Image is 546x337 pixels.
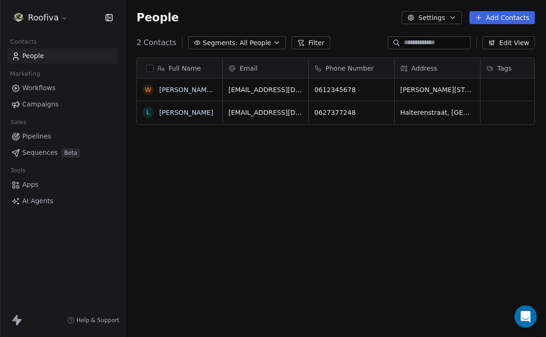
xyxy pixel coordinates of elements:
a: [PERSON_NAME] [159,109,213,116]
a: People [7,48,117,64]
span: Roofiva [28,12,58,24]
span: Sales [6,115,31,129]
span: Tags [497,64,512,73]
span: Workflows [22,83,56,93]
span: Marketing [6,67,44,81]
span: AI Agents [22,196,53,206]
span: Contacts [6,35,41,49]
span: People [136,11,179,25]
div: Phone Number [309,58,394,78]
button: Filter [292,36,330,49]
a: SequencesBeta [7,145,117,160]
span: [EMAIL_ADDRESS][DOMAIN_NAME] [228,85,303,94]
span: People [22,51,44,61]
button: Settings [402,11,461,24]
div: Full Name [137,58,222,78]
span: Phone Number [325,64,374,73]
button: Roofiva [11,10,70,26]
span: Tools [6,164,29,178]
a: Apps [7,177,117,192]
span: Help & Support [77,317,119,324]
div: grid [137,79,223,332]
span: 0612345678 [314,85,389,94]
span: 0627377248 [314,108,389,117]
div: Address [395,58,480,78]
span: Segments: [203,38,238,48]
span: [EMAIL_ADDRESS][DOMAIN_NAME] [228,108,303,117]
a: Campaigns [7,97,117,112]
span: Full Name [169,64,201,73]
img: Roofiva%20logo%20flavicon.png [13,12,24,23]
div: Open Intercom Messenger [514,305,537,328]
div: W [145,85,151,95]
span: Beta [61,148,80,158]
div: L [146,107,150,117]
a: Pipelines [7,129,117,144]
span: Halterenstraat, [GEOGRAPHIC_DATA], 7131 ZM, [GEOGRAPHIC_DATA],, [PERSON_NAME] van [400,108,474,117]
span: Apps [22,180,39,190]
span: Sequences [22,148,58,158]
button: Edit View [482,36,535,49]
span: Address [411,64,437,73]
span: [PERSON_NAME][STREET_ADDRESS] [400,85,474,94]
button: Add Contacts [469,11,535,24]
span: All People [240,38,271,48]
a: Workflows [7,80,117,96]
span: Email [240,64,258,73]
div: Email [223,58,308,78]
a: AI Agents [7,193,117,209]
span: Pipelines [22,132,51,141]
a: [PERSON_NAME] TEST [159,86,232,93]
span: 2 Contacts [136,37,176,48]
span: Campaigns [22,99,58,109]
a: Help & Support [67,317,119,324]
